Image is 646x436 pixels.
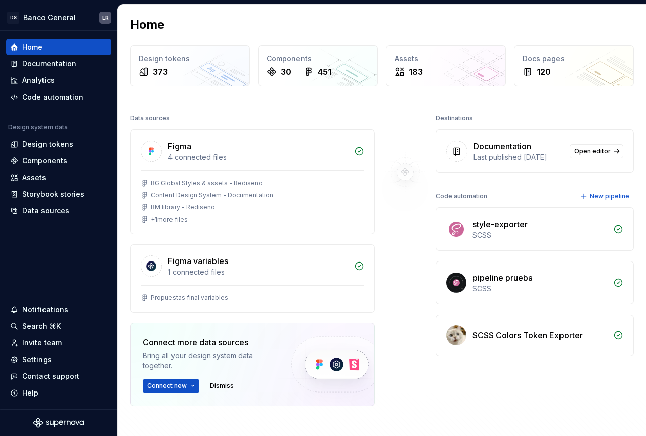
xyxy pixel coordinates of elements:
[537,66,551,78] div: 120
[151,215,188,224] div: + 1 more files
[22,371,79,381] div: Contact support
[436,189,487,203] div: Code automation
[570,144,623,158] a: Open editor
[151,179,263,187] div: BG Global Styles & assets - Rediseño
[153,66,168,78] div: 373
[130,129,375,234] a: Figma4 connected filesBG Global Styles & assets - RediseñoContent Design System - DocumentationBM...
[139,54,241,64] div: Design tokens
[472,272,533,284] div: pipeline prueba
[143,336,274,348] div: Connect more data sources
[168,267,348,277] div: 1 connected files
[210,382,234,390] span: Dismiss
[577,189,634,203] button: New pipeline
[6,153,111,169] a: Components
[22,139,73,149] div: Design tokens
[151,203,215,211] div: BM library - Rediseño
[473,152,564,162] div: Last published [DATE]
[6,352,111,368] a: Settings
[102,14,109,22] div: LR
[22,92,83,102] div: Code automation
[6,335,111,351] a: Invite team
[6,136,111,152] a: Design tokens
[6,385,111,401] button: Help
[22,75,55,85] div: Analytics
[574,147,611,155] span: Open editor
[2,7,115,28] button: DSBanco GeneralLR
[22,156,67,166] div: Components
[22,172,46,183] div: Assets
[6,368,111,384] button: Contact support
[22,59,76,69] div: Documentation
[168,140,191,152] div: Figma
[436,111,473,125] div: Destinations
[205,379,238,393] button: Dismiss
[151,191,273,199] div: Content Design System - Documentation
[33,418,84,428] svg: Supernova Logo
[130,17,164,33] h2: Home
[22,321,61,331] div: Search ⌘K
[8,123,68,132] div: Design system data
[22,338,62,348] div: Invite team
[395,54,497,64] div: Assets
[6,72,111,89] a: Analytics
[168,255,228,267] div: Figma variables
[6,56,111,72] a: Documentation
[6,89,111,105] a: Code automation
[130,244,375,313] a: Figma variables1 connected filesPropuestas final variables
[590,192,629,200] span: New pipeline
[6,186,111,202] a: Storybook stories
[168,152,348,162] div: 4 connected files
[7,12,19,24] div: DS
[409,66,423,78] div: 183
[143,351,274,371] div: Bring all your design system data together.
[143,379,199,393] button: Connect new
[6,301,111,318] button: Notifications
[258,45,378,86] a: Components30451
[472,284,607,294] div: SCSS
[6,203,111,219] a: Data sources
[472,218,528,230] div: style-exporter
[22,189,84,199] div: Storybook stories
[472,329,583,341] div: SCSS Colors Token Exporter
[22,304,68,315] div: Notifications
[23,13,76,23] div: Banco General
[386,45,506,86] a: Assets183
[22,206,69,216] div: Data sources
[514,45,634,86] a: Docs pages120
[147,382,187,390] span: Connect new
[318,66,331,78] div: 451
[6,39,111,55] a: Home
[267,54,369,64] div: Components
[151,294,228,302] div: Propuestas final variables
[472,230,607,240] div: SCSS
[22,42,42,52] div: Home
[523,54,625,64] div: Docs pages
[6,169,111,186] a: Assets
[130,111,170,125] div: Data sources
[22,355,52,365] div: Settings
[473,140,531,152] div: Documentation
[130,45,250,86] a: Design tokens373
[6,318,111,334] button: Search ⌘K
[281,66,291,78] div: 30
[22,388,38,398] div: Help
